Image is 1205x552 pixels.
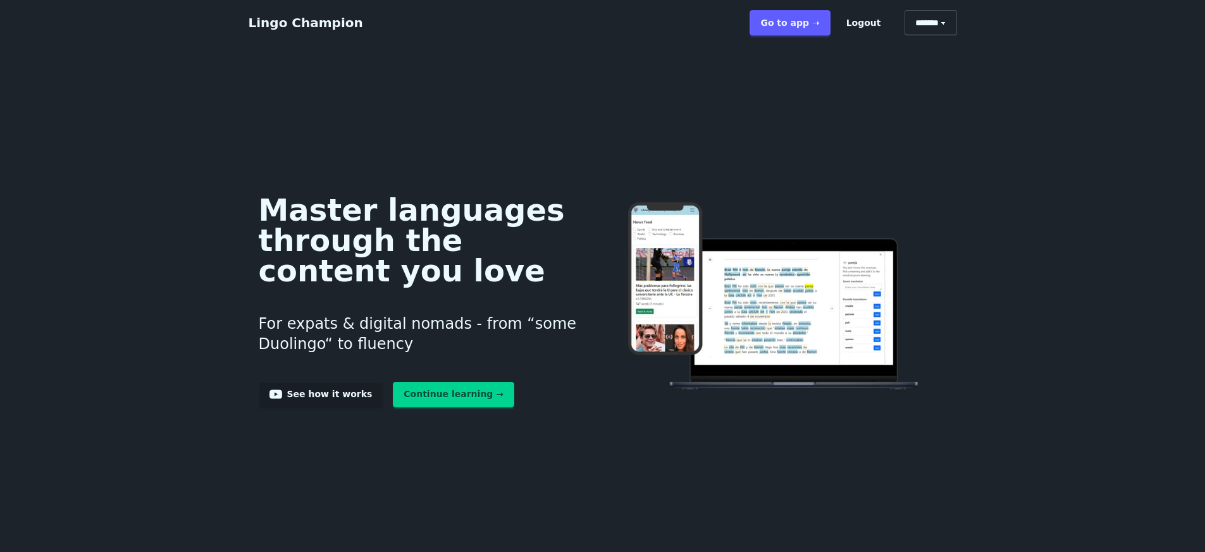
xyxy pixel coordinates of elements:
[249,15,363,30] a: Lingo Champion
[603,202,946,391] img: Learn languages online
[750,10,830,35] a: Go to app ➝
[393,382,514,407] a: Continue learning →
[836,10,892,35] button: Logout
[259,195,583,286] h1: Master languages through the content you love
[259,382,383,407] a: See how it works
[259,298,583,369] h3: For expats & digital nomads - from “some Duolingo“ to fluency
